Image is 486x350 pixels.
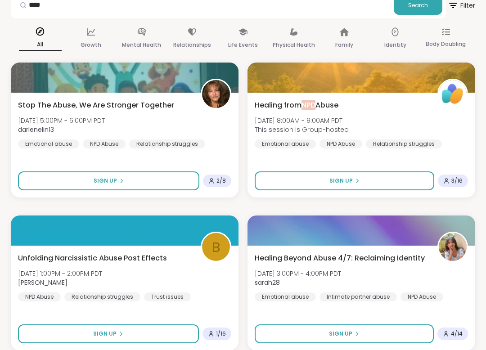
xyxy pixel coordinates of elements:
[384,40,406,50] p: Identity
[255,269,341,278] span: [DATE] 3:00PM - 4:00PM PDT
[426,39,466,49] p: Body Doubling
[18,269,102,278] span: [DATE] 1:00PM - 2:00PM PDT
[18,278,67,287] b: [PERSON_NAME]
[228,40,258,50] p: Life Events
[144,292,191,301] div: Trust issues
[212,237,220,258] span: b
[18,253,167,264] span: Unfolding Narcissistic Abuse Post Effects
[451,177,463,184] span: 3 / 16
[255,100,338,111] span: Healing from Abuse
[255,324,434,343] button: Sign Up
[366,139,442,148] div: Relationship struggles
[400,292,443,301] div: NPD Abuse
[202,80,230,108] img: darlenelin13
[329,177,353,185] span: Sign Up
[439,233,467,261] img: sarah28
[18,292,61,301] div: NPD Abuse
[255,278,280,287] b: sarah28
[18,116,105,125] span: [DATE] 5:00PM - 6:00PM PDT
[255,125,349,134] span: This session is Group-hosted
[319,292,397,301] div: Intimate partner abuse
[129,139,205,148] div: Relationship struggles
[18,100,174,111] span: Stop The Abuse, We Are Stronger Together
[255,139,316,148] div: Emotional abuse
[64,292,140,301] div: Relationship struggles
[273,40,315,50] p: Physical Health
[439,80,467,108] img: ShareWell
[216,330,226,337] span: 1 / 16
[319,139,362,148] div: NPD Abuse
[93,330,117,338] span: Sign Up
[451,330,463,337] span: 4 / 14
[19,39,62,51] p: All
[255,292,316,301] div: Emotional abuse
[173,40,211,50] p: Relationships
[216,177,226,184] span: 2 / 8
[255,253,425,264] span: Healing Beyond Abuse 4/7: Reclaiming Identity
[18,125,54,134] b: darlenelin13
[255,116,349,125] span: [DATE] 8:00AM - 9:00AM PDT
[408,1,428,9] span: Search
[329,330,352,338] span: Sign Up
[18,324,199,343] button: Sign Up
[18,139,79,148] div: Emotional abuse
[81,40,101,50] p: Growth
[94,177,117,185] span: Sign Up
[122,40,161,50] p: Mental Health
[255,171,434,190] button: Sign Up
[301,100,315,110] span: NPD
[18,171,199,190] button: Sign Up
[83,139,126,148] div: NPD Abuse
[335,40,353,50] p: Family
